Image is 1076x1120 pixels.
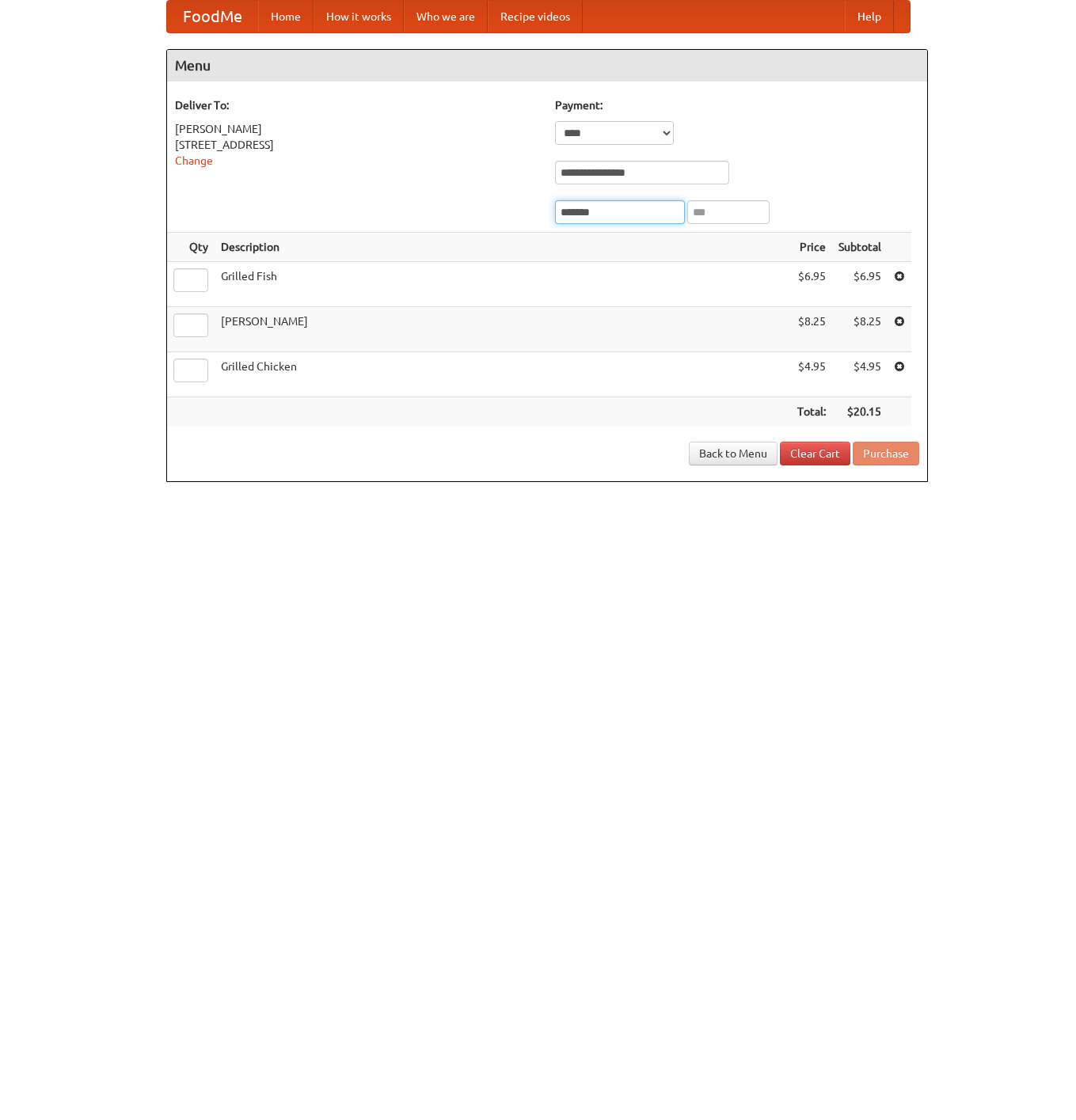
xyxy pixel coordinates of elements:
[258,1,314,32] a: Home
[167,50,927,82] h4: Menu
[791,262,832,307] td: $6.95
[853,442,919,465] button: Purchase
[689,442,778,465] a: Back to Menu
[404,1,488,32] a: Who we are
[175,154,213,167] a: Change
[791,352,832,397] td: $4.95
[845,1,894,32] a: Help
[215,233,791,262] th: Description
[832,233,888,262] th: Subtotal
[791,307,832,352] td: $8.25
[791,397,832,427] th: Total:
[215,352,791,397] td: Grilled Chicken
[215,262,791,307] td: Grilled Fish
[175,137,539,153] div: [STREET_ADDRESS]
[832,352,888,397] td: $4.95
[175,97,539,113] h5: Deliver To:
[167,1,258,32] a: FoodMe
[555,97,919,113] h5: Payment:
[167,233,215,262] th: Qty
[215,307,791,352] td: [PERSON_NAME]
[488,1,583,32] a: Recipe videos
[791,233,832,262] th: Price
[832,397,888,427] th: $20.15
[780,442,850,465] a: Clear Cart
[832,307,888,352] td: $8.25
[175,121,539,137] div: [PERSON_NAME]
[314,1,404,32] a: How it works
[832,262,888,307] td: $6.95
